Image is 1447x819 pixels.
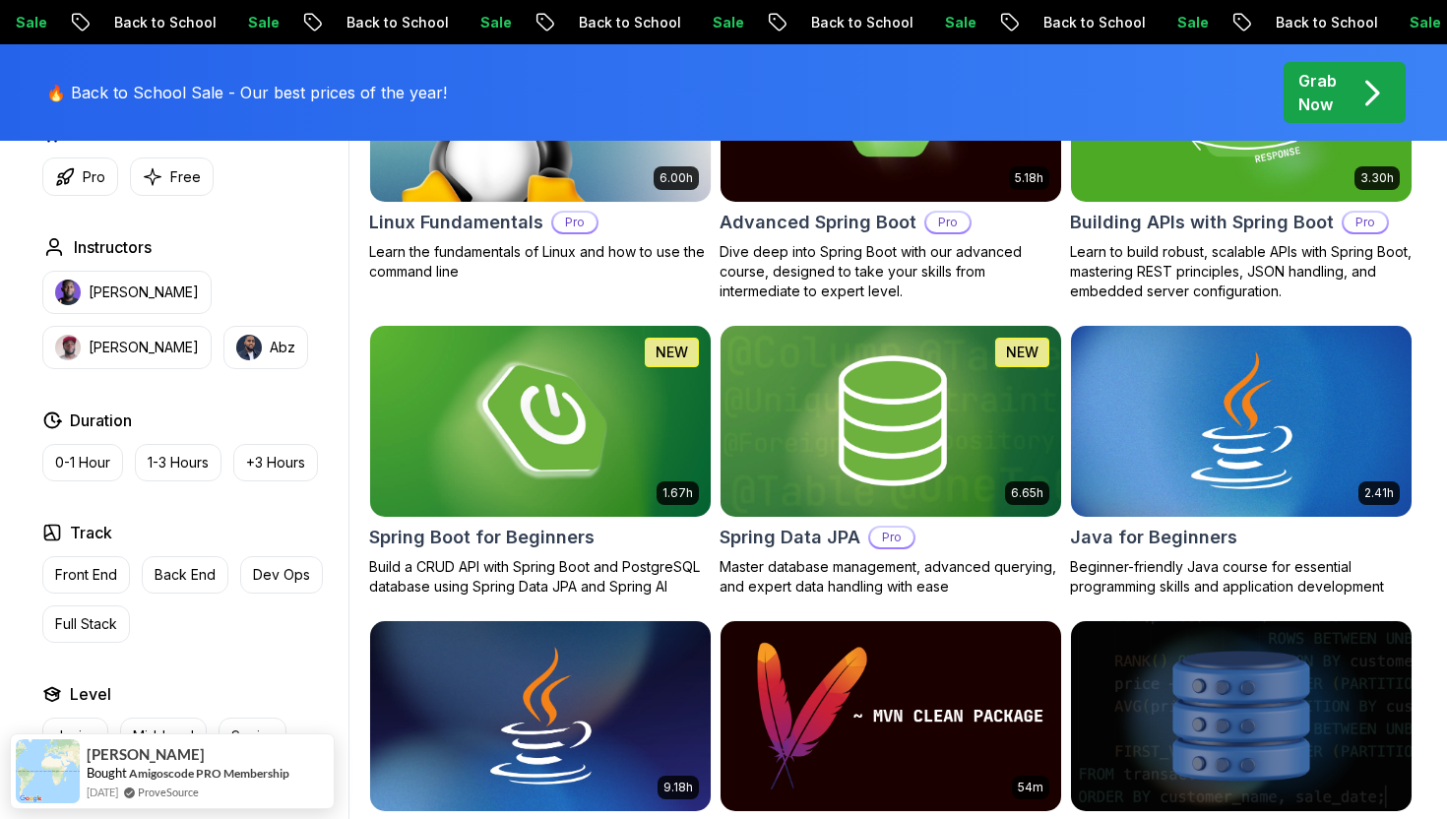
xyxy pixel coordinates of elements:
[434,13,497,32] p: Sale
[55,726,95,746] p: Junior
[87,784,118,800] span: [DATE]
[42,157,118,196] button: Pro
[370,621,711,812] img: Java for Developers card
[55,565,117,585] p: Front End
[369,325,712,597] a: Spring Boot for Beginners card1.67hNEWSpring Boot for BeginnersBuild a CRUD API with Spring Boot ...
[55,614,117,634] p: Full Stack
[300,13,434,32] p: Back to School
[369,524,595,551] h2: Spring Boot for Beginners
[223,326,308,369] button: instructor imgAbz
[1071,621,1412,812] img: Advanced Databases card
[720,557,1062,597] p: Master database management, advanced querying, and expert data handling with ease
[369,242,712,282] p: Learn the fundamentals of Linux and how to use the command line
[1229,13,1363,32] p: Back to School
[369,557,712,597] p: Build a CRUD API with Spring Boot and PostgreSQL database using Spring Data JPA and Spring AI
[720,524,860,551] h2: Spring Data JPA
[533,13,666,32] p: Back to School
[1298,69,1337,116] p: Grab Now
[129,765,289,782] a: Amigoscode PRO Membership
[369,209,543,236] h2: Linux Fundamentals
[870,528,913,547] p: Pro
[55,453,110,472] p: 0-1 Hour
[270,338,295,357] p: Abz
[246,453,305,472] p: +3 Hours
[899,13,962,32] p: Sale
[1360,170,1394,186] p: 3.30h
[997,13,1131,32] p: Back to School
[720,10,1062,301] a: Advanced Spring Boot card5.18hAdvanced Spring BootProDive deep into Spring Boot with our advanced...
[765,13,899,32] p: Back to School
[721,621,1061,812] img: Maven Essentials card
[720,325,1062,597] a: Spring Data JPA card6.65hNEWSpring Data JPAProMaster database management, advanced querying, and ...
[660,170,693,186] p: 6.00h
[89,283,199,302] p: [PERSON_NAME]
[155,565,216,585] p: Back End
[1070,524,1237,551] h2: Java for Beginners
[42,444,123,481] button: 0-1 Hour
[1011,485,1043,501] p: 6.65h
[369,10,712,282] a: Linux Fundamentals card6.00hLinux FundamentalsProLearn the fundamentals of Linux and how to use t...
[1363,13,1426,32] p: Sale
[720,209,916,236] h2: Advanced Spring Boot
[656,343,688,362] p: NEW
[926,213,970,232] p: Pro
[1071,326,1412,517] img: Java for Beginners card
[83,167,105,187] p: Pro
[42,718,108,755] button: Junior
[361,321,719,521] img: Spring Boot for Beginners card
[236,335,262,360] img: instructor img
[142,556,228,594] button: Back End
[87,765,127,781] span: Bought
[135,444,221,481] button: 1-3 Hours
[253,565,310,585] p: Dev Ops
[202,13,265,32] p: Sale
[120,718,207,755] button: Mid-level
[42,605,130,643] button: Full Stack
[70,521,112,544] h2: Track
[1070,209,1334,236] h2: Building APIs with Spring Boot
[42,556,130,594] button: Front End
[1070,10,1413,301] a: Building APIs with Spring Boot card3.30hBuilding APIs with Spring BootProLearn to build robust, s...
[662,485,693,501] p: 1.67h
[219,718,286,755] button: Senior
[130,157,214,196] button: Free
[46,81,447,104] p: 🔥 Back to School Sale - Our best prices of the year!
[720,242,1062,301] p: Dive deep into Spring Boot with our advanced course, designed to take your skills from intermedia...
[55,335,81,360] img: instructor img
[1344,213,1387,232] p: Pro
[1070,242,1413,301] p: Learn to build robust, scalable APIs with Spring Boot, mastering REST principles, JSON handling, ...
[1070,557,1413,597] p: Beginner-friendly Java course for essential programming skills and application development
[133,726,194,746] p: Mid-level
[70,682,111,706] h2: Level
[16,739,80,803] img: provesource social proof notification image
[74,235,152,259] h2: Instructors
[231,726,274,746] p: Senior
[42,326,212,369] button: instructor img[PERSON_NAME]
[87,746,205,763] span: [PERSON_NAME]
[233,444,318,481] button: +3 Hours
[663,780,693,795] p: 9.18h
[553,213,597,232] p: Pro
[1006,343,1038,362] p: NEW
[1131,13,1194,32] p: Sale
[170,167,201,187] p: Free
[70,409,132,432] h2: Duration
[240,556,323,594] button: Dev Ops
[148,453,209,472] p: 1-3 Hours
[1364,485,1394,501] p: 2.41h
[89,338,199,357] p: [PERSON_NAME]
[1070,325,1413,597] a: Java for Beginners card2.41hJava for BeginnersBeginner-friendly Java course for essential program...
[721,326,1061,517] img: Spring Data JPA card
[68,13,202,32] p: Back to School
[138,784,199,800] a: ProveSource
[1018,780,1043,795] p: 54m
[1015,170,1043,186] p: 5.18h
[666,13,729,32] p: Sale
[42,271,212,314] button: instructor img[PERSON_NAME]
[55,280,81,305] img: instructor img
